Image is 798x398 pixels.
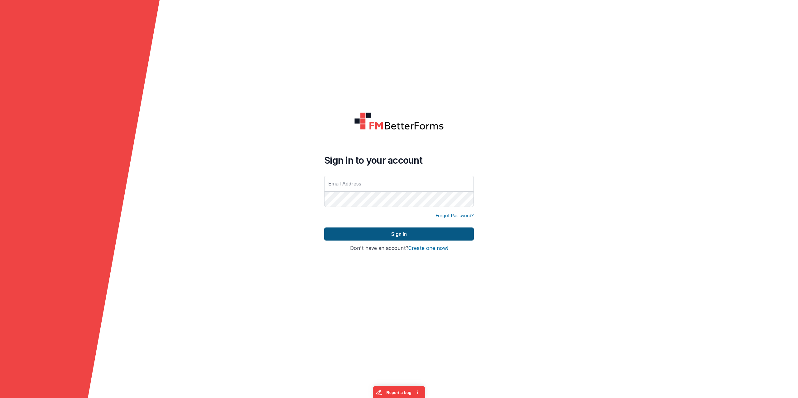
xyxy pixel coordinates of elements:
[324,227,474,241] button: Sign In
[324,176,474,191] input: Email Address
[408,246,448,251] button: Create one now!
[324,155,474,166] h4: Sign in to your account
[324,246,474,251] h4: Don't have an account?
[436,213,474,219] a: Forgot Password?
